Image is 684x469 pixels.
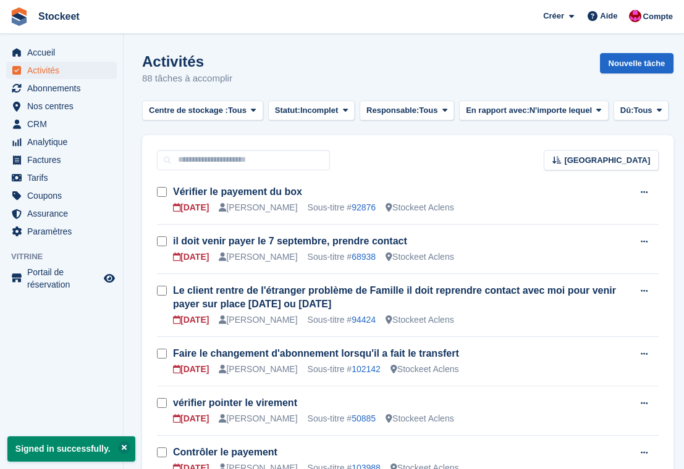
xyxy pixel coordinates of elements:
[6,115,117,133] a: menu
[352,202,376,212] a: 92876
[173,285,616,309] a: Le client rentre de l'étranger problème de Famille il doit reprendre contact avec moi pour venir ...
[300,104,338,117] span: Incomplet
[6,98,117,115] a: menu
[308,201,376,214] div: Sous-titre #
[6,151,117,168] a: menu
[6,62,117,79] a: menu
[142,72,232,86] p: 88 tâches à accomplir
[6,80,117,97] a: menu
[173,397,297,408] a: vérifier pointer le virement
[219,412,297,425] div: [PERSON_NAME]
[366,104,419,117] span: Responsable:
[27,62,101,79] span: Activités
[33,6,85,27] a: Stockeet
[6,44,117,61] a: menu
[308,313,376,326] div: Sous-titre #
[27,80,101,97] span: Abonnements
[7,436,135,462] p: Signed in successfully.
[629,10,641,22] img: Valentin BURDET
[149,104,228,117] span: Centre de stockage :
[6,223,117,240] a: menu
[308,251,376,264] div: Sous-titre #
[219,363,297,376] div: [PERSON_NAME]
[27,115,101,133] span: CRM
[173,201,209,214] div: [DATE]
[173,313,209,326] div: [DATE]
[11,251,123,263] span: Vitrine
[219,201,297,214] div: [PERSON_NAME]
[308,363,381,376] div: Sous-titre #
[102,271,117,286] a: Boutique d'aperçu
[564,154,650,167] span: [GEOGRAPHIC_DATA]
[275,104,300,117] span: Statut:
[459,101,609,121] button: En rapport avec: N'importe lequel
[27,151,101,168] span: Factures
[543,10,564,22] span: Créer
[643,10,673,23] span: Compte
[142,53,232,70] h1: Activités
[600,10,617,22] span: Aide
[308,412,376,425] div: Sous-titre #
[228,104,247,117] span: Tous
[6,187,117,204] a: menu
[352,364,381,374] a: 102142
[6,266,117,291] a: menu
[173,412,209,425] div: [DATE]
[386,251,454,264] div: Stockeet Aclens
[6,205,117,222] a: menu
[10,7,28,26] img: stora-icon-8386f47178a22dfd0bd8f6a31ec36ba5ce8667c1dd55bd0f319d3a0aa187defe.svg
[27,187,101,204] span: Coupons
[27,44,101,61] span: Accueil
[6,133,117,151] a: menu
[27,98,101,115] span: Nos centres
[360,101,454,121] button: Responsable: Tous
[600,53,674,73] a: Nouvelle tâche
[27,223,101,240] span: Paramètres
[268,101,355,121] button: Statut: Incomplet
[27,266,101,291] span: Portail de réservation
[614,101,669,121] button: Dû: Tous
[352,252,376,262] a: 68938
[173,236,407,246] a: il doit venir payer le 7 septembre, prendre contact
[173,186,302,197] a: Vérifier le payement du box
[27,169,101,186] span: Tarifs
[173,251,209,264] div: [DATE]
[620,104,634,117] span: Dû:
[386,313,454,326] div: Stockeet Aclens
[633,104,652,117] span: Tous
[352,315,376,325] a: 94424
[352,413,376,423] a: 50885
[530,104,592,117] span: N'importe lequel
[219,313,297,326] div: [PERSON_NAME]
[419,104,437,117] span: Tous
[173,363,209,376] div: [DATE]
[6,169,117,186] a: menu
[466,104,530,117] span: En rapport avec:
[173,447,277,457] a: Contrôler le payement
[391,363,459,376] div: Stockeet Aclens
[219,251,297,264] div: [PERSON_NAME]
[173,348,459,359] a: Faire le changement d'abonnement lorsqu'il a fait le transfert
[386,412,454,425] div: Stockeet Aclens
[386,201,454,214] div: Stockeet Aclens
[27,133,101,151] span: Analytique
[27,205,101,222] span: Assurance
[142,101,263,121] button: Centre de stockage : Tous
